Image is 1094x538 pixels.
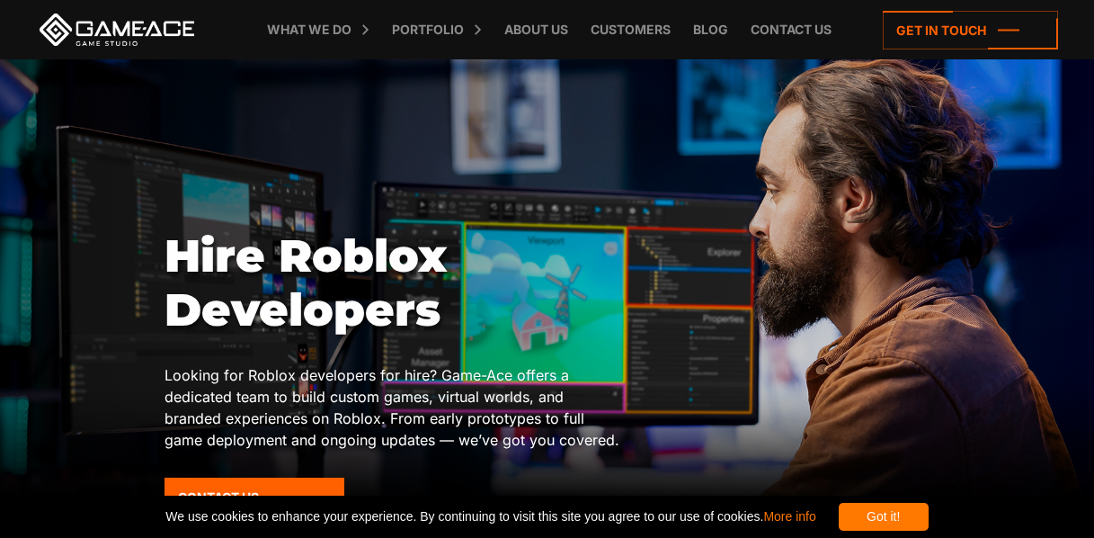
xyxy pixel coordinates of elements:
a: Get in touch [883,11,1058,49]
h1: Hire Roblox Developers [165,229,624,337]
a: Contact Us [165,478,344,516]
div: Got it! [839,503,929,531]
a: More info [763,509,815,524]
span: We use cookies to enhance your experience. By continuing to visit this site you agree to our use ... [165,503,815,531]
p: Looking for Roblox developers for hire? Game-Ace offers a dedicated team to build custom games, v... [165,364,624,451]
